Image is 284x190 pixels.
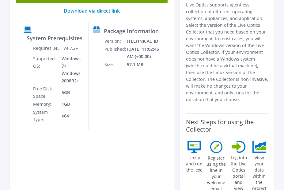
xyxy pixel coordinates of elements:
label: System Prerequisites [27,35,82,41]
td: Size: [104,61,127,69]
label: Package Information [104,28,159,34]
td: Supported OS: [33,55,57,85]
label: Next Steps for using the Collector [186,118,268,133]
td: Version: [104,37,127,45]
td: 1GB [57,100,84,108]
td: 57.1 MB [127,61,160,69]
td: Published: [104,45,127,61]
p: Live Optics supports agentless collection of different operating systems, appliances, and applica... [186,2,268,103]
label: Unzip and run the .exe [186,153,203,173]
td: Windows 7+ Windows 2008R2+ [57,55,84,85]
td: Memory: [33,100,57,108]
a: Download via direct link [64,7,120,14]
label: Requires .NET V4.7.2+ [33,45,78,51]
td: [DATE] 11:02:45 AM (+00:00) [127,45,160,61]
td: [TECHNICAL_ID] [127,37,160,45]
td: System Type: [33,108,57,124]
td: 5GB [57,85,84,100]
td: x64 [57,108,84,124]
td: Free Disk Space: [33,85,57,100]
